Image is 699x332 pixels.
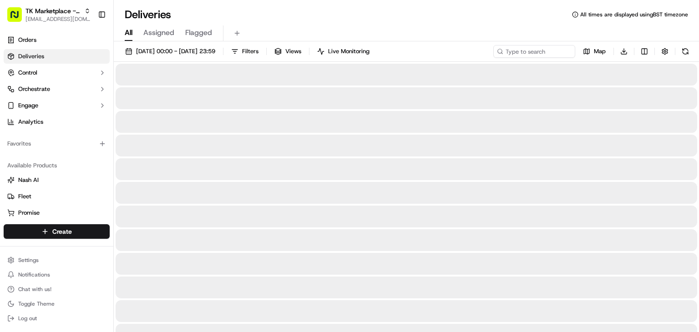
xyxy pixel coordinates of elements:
input: Type to search [493,45,575,58]
button: Map [579,45,610,58]
span: All times are displayed using BST timezone [580,11,688,18]
a: Analytics [4,115,110,129]
span: Engage [18,101,38,110]
h1: Deliveries [125,7,171,22]
span: Assigned [143,27,174,38]
span: [DATE] 00:00 - [DATE] 23:59 [136,47,215,55]
button: Engage [4,98,110,113]
a: Nash AI [7,176,106,184]
span: Flagged [185,27,212,38]
span: Notifications [18,271,50,278]
button: Chat with us! [4,283,110,296]
span: Log out [18,315,37,322]
span: All [125,27,132,38]
button: Log out [4,312,110,325]
span: Settings [18,257,39,264]
span: Chat with us! [18,286,51,293]
button: Fleet [4,189,110,204]
button: Control [4,65,110,80]
div: Available Products [4,158,110,173]
a: Deliveries [4,49,110,64]
span: Orchestrate [18,85,50,93]
div: Favorites [4,136,110,151]
button: Notifications [4,268,110,281]
span: Map [594,47,606,55]
button: Promise [4,206,110,220]
button: Live Monitoring [313,45,374,58]
span: Orders [18,36,36,44]
button: Create [4,224,110,239]
button: Settings [4,254,110,267]
button: Orchestrate [4,82,110,96]
span: Views [285,47,301,55]
span: Toggle Theme [18,300,55,307]
span: Promise [18,209,40,217]
button: TK Marketplace - TKD [25,6,81,15]
span: Live Monitoring [328,47,370,55]
button: Refresh [679,45,692,58]
a: Promise [7,209,106,217]
span: Filters [242,47,258,55]
span: Control [18,69,37,77]
span: Fleet [18,192,31,201]
button: Views [270,45,305,58]
button: Nash AI [4,173,110,187]
span: Analytics [18,118,43,126]
a: Orders [4,33,110,47]
a: Fleet [7,192,106,201]
button: Filters [227,45,263,58]
span: Create [52,227,72,236]
span: Deliveries [18,52,44,60]
button: [DATE] 00:00 - [DATE] 23:59 [121,45,219,58]
button: [EMAIL_ADDRESS][DOMAIN_NAME] [25,15,91,23]
button: TK Marketplace - TKD[EMAIL_ADDRESS][DOMAIN_NAME] [4,4,94,25]
button: Toggle Theme [4,297,110,310]
span: Nash AI [18,176,39,184]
